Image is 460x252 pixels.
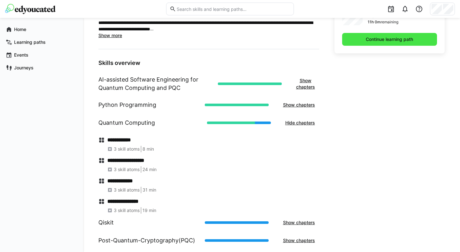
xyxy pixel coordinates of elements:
[381,20,398,25] p: remaining
[292,74,319,93] button: Show chapters
[98,119,155,127] h1: Quantum Computing
[142,146,154,152] span: 8 min
[342,33,437,46] button: Continue learning path
[98,75,213,92] h1: AI-assisted Software Engineering for Quantum Computing and PQC
[98,101,156,109] h1: Python Programming
[98,218,114,227] h1: Qiskit
[98,236,195,245] h1: Post-Quantum-Cryptography(PQC)
[142,166,157,173] span: 24 min
[98,59,319,67] h3: Skills overview
[114,166,140,173] span: 3 skill atoms
[279,216,319,229] button: Show chapters
[295,77,316,90] span: Show chapters
[279,234,319,247] button: Show chapters
[176,6,290,12] input: Search skills and learning paths…
[282,237,316,244] span: Show chapters
[281,116,319,129] button: Hide chapters
[282,102,316,108] span: Show chapters
[114,187,140,193] span: 3 skill atoms
[368,20,381,25] p: 11h 0m
[365,36,414,43] span: Continue learning path
[114,207,140,214] span: 3 skill atoms
[284,120,316,126] span: Hide chapters
[279,98,319,111] button: Show chapters
[282,219,316,226] span: Show chapters
[114,146,140,152] span: 3 skill atoms
[142,207,156,214] span: 19 min
[98,33,122,38] span: Show more
[142,187,156,193] span: 31 min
